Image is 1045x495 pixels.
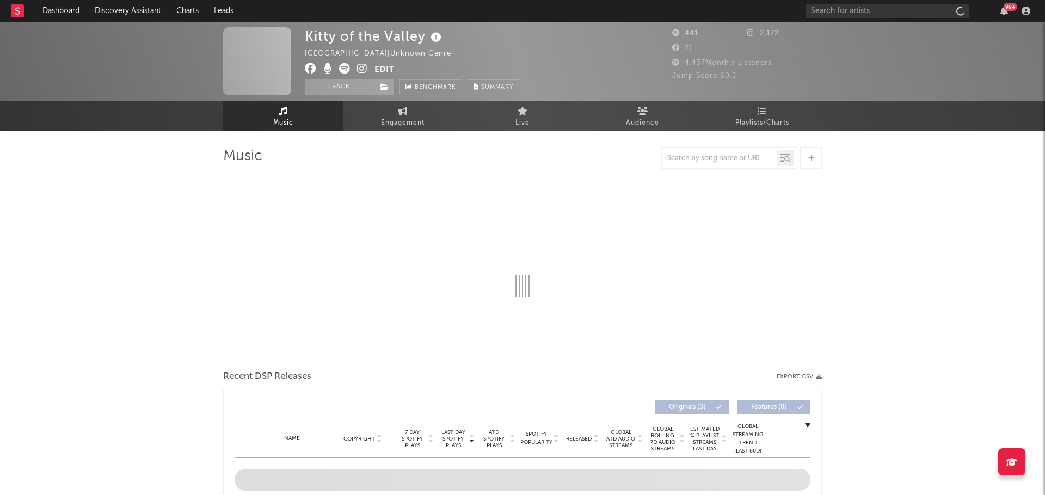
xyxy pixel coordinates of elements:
[672,59,772,66] span: 4,437 Monthly Listeners
[735,117,789,130] span: Playlists/Charts
[662,404,712,411] span: Originals ( 0 )
[415,81,456,94] span: Benchmark
[399,79,462,95] a: Benchmark
[515,117,530,130] span: Live
[566,436,592,442] span: Released
[273,117,293,130] span: Music
[582,101,702,131] a: Audience
[374,63,394,77] button: Edit
[737,400,810,414] button: Features(0)
[305,27,444,45] div: Kitty of the Valley
[343,436,375,442] span: Copyright
[223,101,343,131] a: Music
[398,429,427,449] span: 7 Day Spotify Plays
[806,4,969,18] input: Search for artists
[655,400,729,414] button: Originals(0)
[672,30,698,37] span: 441
[606,429,636,449] span: Global ATD Audio Streams
[439,429,468,449] span: Last Day Spotify Plays
[702,101,822,131] a: Playlists/Charts
[481,84,513,90] span: Summary
[744,404,794,411] span: Features ( 0 )
[747,30,779,37] span: 2,122
[1004,3,1017,11] div: 99 +
[648,426,678,452] span: Global Rolling 7D Audio Streams
[343,101,463,131] a: Engagement
[305,79,373,95] button: Track
[1000,7,1008,15] button: 99+
[777,374,822,380] button: Export CSV
[463,101,582,131] a: Live
[305,47,464,60] div: [GEOGRAPHIC_DATA] | Unknown Genre
[672,72,736,80] span: Jump Score: 60.3
[626,117,659,130] span: Audience
[223,370,311,383] span: Recent DSP Releases
[520,430,552,447] span: Spotify Popularity
[381,117,425,130] span: Engagement
[690,426,720,452] span: Estimated % Playlist Streams Last Day
[468,79,519,95] button: Summary
[256,435,328,443] div: Name
[480,429,508,449] span: ATD Spotify Plays
[731,423,764,455] div: Global Streaming Trend (Last 60D)
[672,45,693,52] span: 71
[662,154,777,163] input: Search by song name or URL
